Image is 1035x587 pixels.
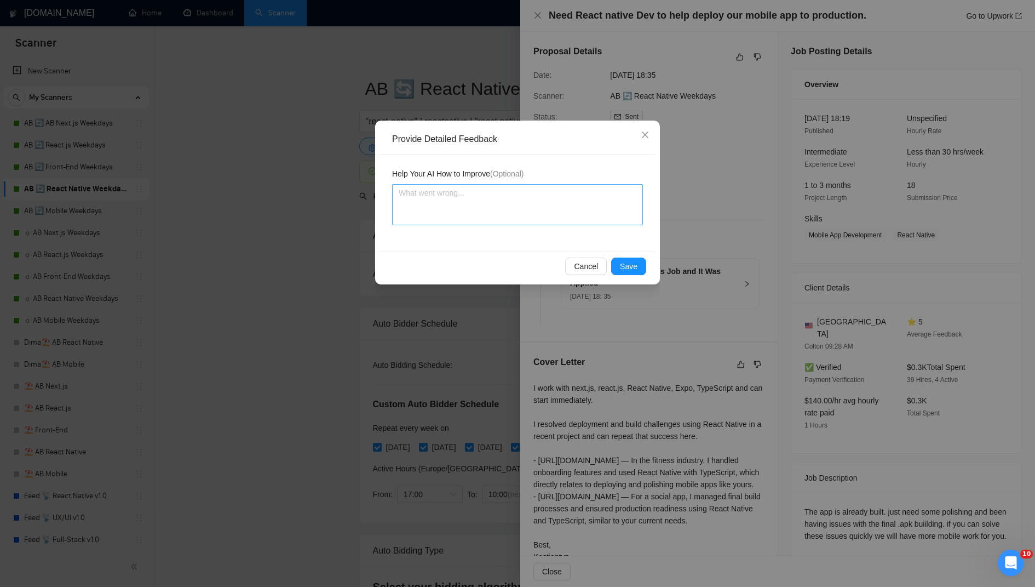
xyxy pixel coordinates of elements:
[998,550,1024,576] iframe: Intercom live chat
[565,258,607,275] button: Cancel
[392,168,524,180] span: Help Your AI How to Improve
[630,121,660,150] button: Close
[641,130,649,139] span: close
[611,258,646,275] button: Save
[574,260,598,272] span: Cancel
[620,260,637,272] span: Save
[392,133,651,145] div: Provide Detailed Feedback
[1020,550,1033,558] span: 10
[490,169,524,178] span: (Optional)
